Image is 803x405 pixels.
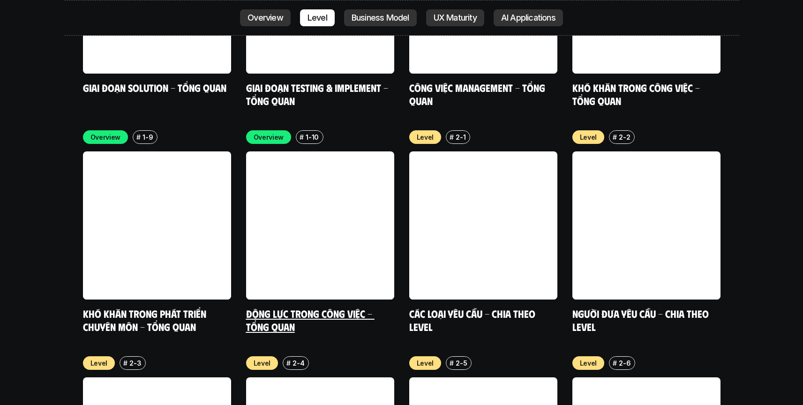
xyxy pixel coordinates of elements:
[83,81,226,94] a: Giai đoạn Solution - Tổng quan
[417,358,434,368] p: Level
[129,358,141,368] p: 2-3
[246,307,375,333] a: Động lực trong công việc - Tổng quan
[613,134,617,141] h6: #
[619,358,630,368] p: 2-6
[254,132,284,142] p: Overview
[409,81,548,107] a: Công việc Management - Tổng quan
[246,81,390,107] a: Giai đoạn Testing & Implement - Tổng quan
[450,360,454,367] h6: #
[143,132,153,142] p: 1-9
[572,307,711,333] a: Người đưa yêu cầu - Chia theo Level
[613,360,617,367] h6: #
[580,132,597,142] p: Level
[306,132,319,142] p: 1-10
[417,132,434,142] p: Level
[450,134,454,141] h6: #
[456,132,465,142] p: 2-1
[293,358,304,368] p: 2-4
[90,358,108,368] p: Level
[409,307,538,333] a: Các loại yêu cầu - Chia theo level
[83,307,209,333] a: Khó khăn trong phát triển chuyên môn - Tổng quan
[123,360,128,367] h6: #
[136,134,141,141] h6: #
[580,358,597,368] p: Level
[619,132,630,142] p: 2-2
[286,360,291,367] h6: #
[240,9,291,26] a: Overview
[300,134,304,141] h6: #
[572,81,702,107] a: Khó khăn trong công việc - Tổng quan
[456,358,467,368] p: 2-5
[254,358,271,368] p: Level
[90,132,121,142] p: Overview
